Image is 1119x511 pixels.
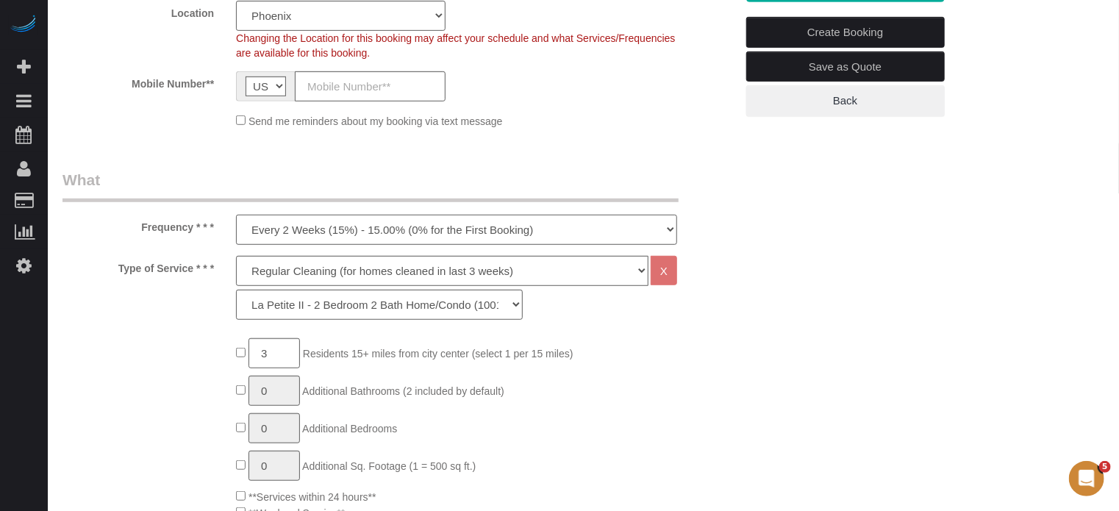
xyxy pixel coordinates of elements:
img: Automaid Logo [9,15,38,35]
iframe: Intercom live chat [1069,461,1104,496]
span: Send me reminders about my booking via text message [249,115,503,127]
input: Mobile Number** [295,71,446,101]
label: Type of Service * * * [51,256,225,276]
span: Additional Bathrooms (2 included by default) [302,385,504,397]
label: Location [51,1,225,21]
a: Create Booking [746,17,945,48]
label: Mobile Number** [51,71,225,91]
span: Additional Bedrooms [302,423,397,435]
span: Residents 15+ miles from city center (select 1 per 15 miles) [303,348,573,360]
span: **Services within 24 hours** [249,491,376,503]
span: Additional Sq. Footage (1 = 500 sq ft.) [302,460,476,472]
span: Changing the Location for this booking may affect your schedule and what Services/Frequencies are... [236,32,675,59]
legend: What [62,169,679,202]
a: Back [746,85,945,116]
label: Frequency * * * [51,215,225,235]
span: 5 [1099,461,1111,473]
a: Save as Quote [746,51,945,82]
